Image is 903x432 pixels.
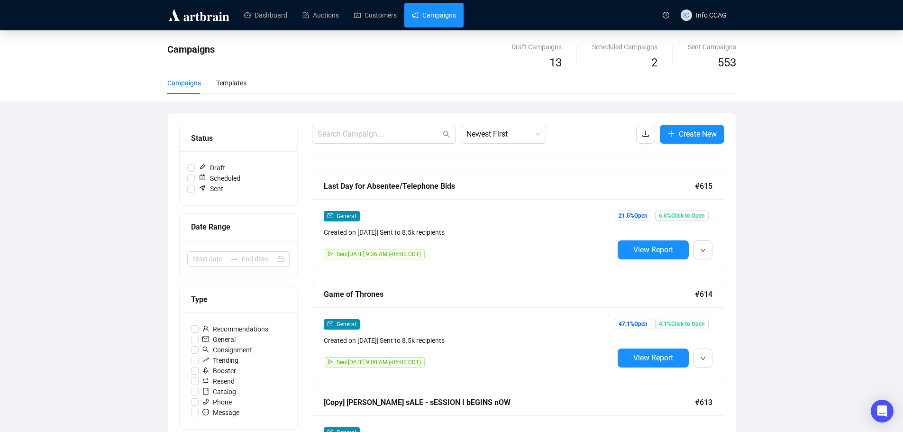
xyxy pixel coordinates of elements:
[412,3,456,28] a: Campaigns
[511,42,562,52] div: Draft Campaigns
[302,3,339,28] a: Auctions
[195,163,229,173] span: Draft
[695,180,712,192] span: #615
[191,132,286,144] div: Status
[167,78,201,88] div: Campaigns
[655,319,709,329] span: 4.1% Click to Open
[328,213,333,219] span: mail
[337,213,356,220] span: General
[615,211,651,221] span: 21.5% Open
[202,325,209,332] span: user
[202,409,209,415] span: message
[191,294,286,305] div: Type
[202,346,209,353] span: search
[199,324,272,334] span: Recommendations
[663,12,669,18] span: question-circle
[695,396,712,408] span: #613
[199,355,242,366] span: Trending
[695,288,712,300] span: #614
[199,334,239,345] span: General
[683,10,689,20] span: IC
[667,130,675,138] span: plus
[618,349,689,368] button: View Report
[199,386,240,397] span: Catalog
[199,407,243,418] span: Message
[337,321,356,328] span: General
[193,254,227,264] input: Start date
[328,321,333,327] span: mail
[700,356,706,361] span: down
[230,255,238,263] span: to
[633,353,673,362] span: View Report
[199,376,238,386] span: Resend
[354,3,397,28] a: Customers
[202,377,209,384] span: retweet
[195,173,244,184] span: Scheduled
[633,245,673,254] span: View Report
[202,336,209,342] span: mail
[328,359,333,365] span: send
[337,251,421,257] span: Sent [DATE] 9:36 AM (-05:00 CDT)
[592,42,657,52] div: Scheduled Campaigns
[244,3,287,28] a: Dashboard
[312,281,724,379] a: Game of Thrones#614mailGeneralCreated on [DATE]| Sent to 8.5k recipientssendSent[DATE] 9:00 AM (-...
[700,248,706,253] span: down
[324,335,614,346] div: Created on [DATE] | Sent to 8.5k recipients
[242,254,275,264] input: End date
[549,56,562,69] span: 13
[167,8,231,23] img: logo
[324,227,614,238] div: Created on [DATE] | Sent to 8.5k recipients
[871,400,894,423] div: Open Intercom Messenger
[191,221,286,233] div: Date Range
[230,255,238,263] span: swap-right
[466,125,540,143] span: Newest First
[202,357,209,363] span: rise
[688,42,736,52] div: Sent Campaigns
[324,180,695,192] div: Last Day for Absentee/Telephone Bids
[337,359,421,366] span: Sent [DATE] 9:00 AM (-05:00 CDT)
[202,398,209,405] span: phone
[199,366,240,376] span: Booster
[651,56,657,69] span: 2
[312,173,724,271] a: Last Day for Absentee/Telephone Bids#615mailGeneralCreated on [DATE]| Sent to 8.5k recipientssend...
[324,288,695,300] div: Game of Thrones
[202,388,209,395] span: book
[195,184,227,194] span: Sent
[328,251,333,257] span: send
[618,240,689,259] button: View Report
[718,56,736,69] span: 553
[696,11,727,19] span: Info CCAG
[199,397,236,407] span: Phone
[202,367,209,374] span: rocket
[167,44,215,55] span: Campaigns
[324,396,695,408] div: [Copy] [PERSON_NAME] sALE - sESSION I bEGINS nOW
[615,319,651,329] span: 47.1% Open
[216,78,246,88] div: Templates
[642,130,649,138] span: download
[655,211,709,221] span: 6.6% Click to Open
[660,125,724,144] button: Create New
[443,130,450,138] span: search
[199,345,256,355] span: Consignment
[679,128,717,140] span: Create New
[318,129,441,140] input: Search Campaign...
